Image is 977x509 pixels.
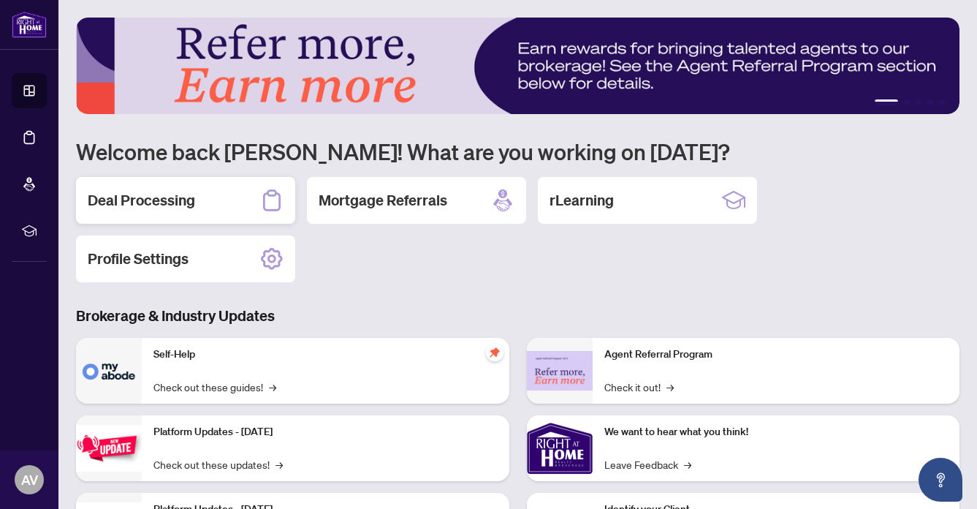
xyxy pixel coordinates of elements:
a: Check it out!→ [604,379,674,395]
p: Agent Referral Program [604,347,949,363]
button: 2 [904,99,910,105]
img: We want to hear what you think! [527,415,593,481]
p: We want to hear what you think! [604,424,949,440]
button: 4 [927,99,933,105]
h3: Brokerage & Industry Updates [76,306,959,326]
img: logo [12,11,47,38]
button: Open asap [919,458,962,502]
h1: Welcome back [PERSON_NAME]! What are you working on [DATE]? [76,137,959,165]
button: 3 [916,99,921,105]
p: Self-Help [153,347,498,363]
img: Platform Updates - July 21, 2025 [76,425,142,471]
a: Leave Feedback→ [604,456,691,472]
h2: Profile Settings [88,249,189,269]
span: pushpin [486,344,503,361]
img: Self-Help [76,338,142,404]
img: Slide 0 [76,18,959,114]
a: Check out these guides!→ [153,379,276,395]
p: Platform Updates - [DATE] [153,424,498,440]
span: → [269,379,276,395]
button: 1 [875,99,898,105]
img: Agent Referral Program [527,351,593,391]
h2: Deal Processing [88,190,195,211]
span: AV [21,470,38,490]
a: Check out these updates!→ [153,456,283,472]
button: 5 [939,99,945,105]
span: → [666,379,674,395]
h2: rLearning [550,190,614,211]
span: → [275,456,283,472]
span: → [684,456,691,472]
h2: Mortgage Referrals [319,190,447,211]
